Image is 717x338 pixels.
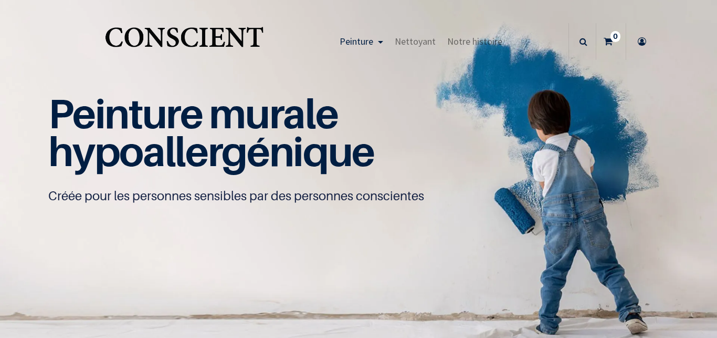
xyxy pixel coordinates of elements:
[340,35,373,47] span: Peinture
[48,89,338,138] span: Peinture murale
[596,23,626,60] a: 0
[48,188,668,204] p: Créée pour les personnes sensibles par des personnes conscientes
[103,21,265,63] a: Logo of Conscient
[48,127,374,176] span: hypoallergénique
[447,35,502,47] span: Notre histoire
[334,23,389,60] a: Peinture
[103,21,265,63] img: Conscient
[610,31,620,42] sup: 0
[395,35,436,47] span: Nettoyant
